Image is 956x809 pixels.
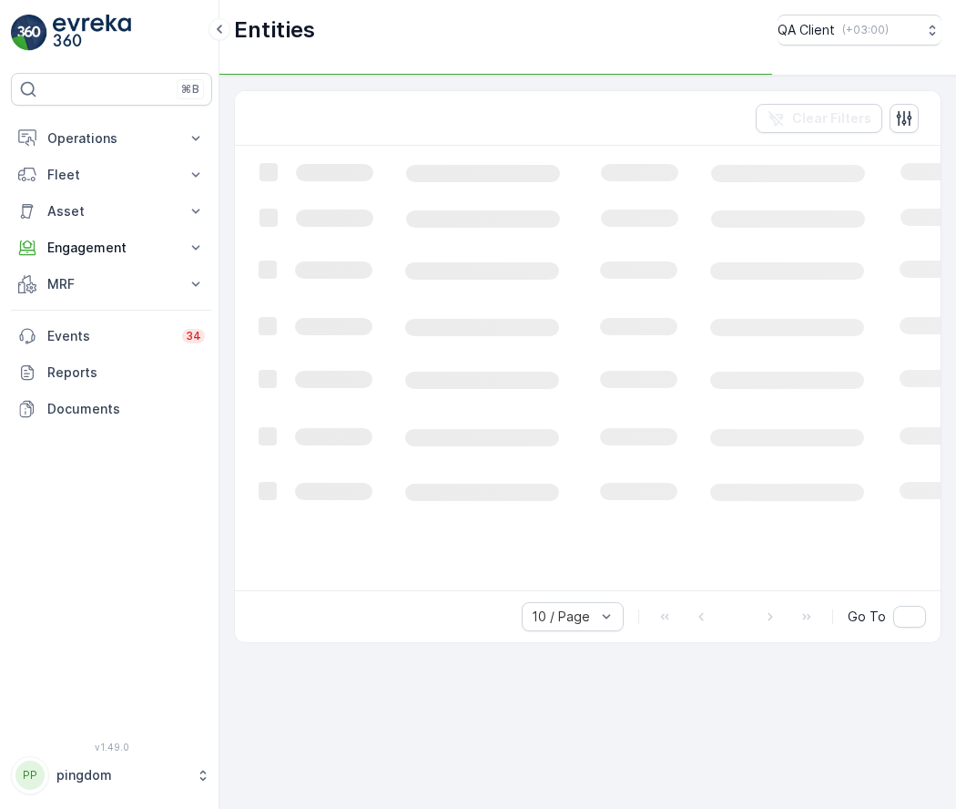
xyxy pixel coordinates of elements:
[47,166,176,184] p: Fleet
[756,104,882,133] button: Clear Filters
[778,15,941,46] button: QA Client(+03:00)
[181,82,199,97] p: ⌘B
[234,15,315,45] p: Entities
[11,157,212,193] button: Fleet
[11,756,212,794] button: PPpingdom
[778,21,835,39] p: QA Client
[848,608,886,626] span: Go To
[11,193,212,230] button: Asset
[11,354,212,391] a: Reports
[11,230,212,266] button: Engagement
[47,129,176,148] p: Operations
[11,120,212,157] button: Operations
[47,400,205,418] p: Documents
[47,239,176,257] p: Engagement
[11,266,212,302] button: MRF
[11,742,212,753] span: v 1.49.0
[842,23,889,37] p: ( +03:00 )
[11,15,47,51] img: logo
[186,329,201,343] p: 34
[15,761,45,790] div: PP
[47,275,176,293] p: MRF
[11,318,212,354] a: Events34
[47,202,176,220] p: Asset
[56,766,187,784] p: pingdom
[47,364,205,382] p: Reports
[53,15,131,51] img: logo_light-DOdMpM7g.png
[47,327,171,345] p: Events
[792,109,871,128] p: Clear Filters
[11,391,212,427] a: Documents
